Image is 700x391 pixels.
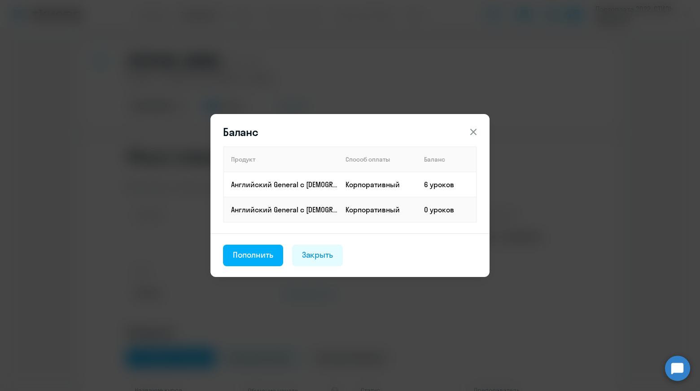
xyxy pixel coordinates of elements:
[223,245,283,266] button: Пополнить
[292,245,343,266] button: Закрыть
[338,197,417,222] td: Корпоративный
[302,249,333,261] div: Закрыть
[338,147,417,172] th: Способ оплаты
[223,147,338,172] th: Продукт
[417,197,477,222] td: 0 уроков
[210,125,490,139] header: Баланс
[417,172,477,197] td: 6 уроков
[231,180,338,189] p: Английский General с [DEMOGRAPHIC_DATA] преподавателем
[233,249,273,261] div: Пополнить
[417,147,477,172] th: Баланс
[338,172,417,197] td: Корпоративный
[231,205,338,215] p: Английский General с [DEMOGRAPHIC_DATA] преподавателем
